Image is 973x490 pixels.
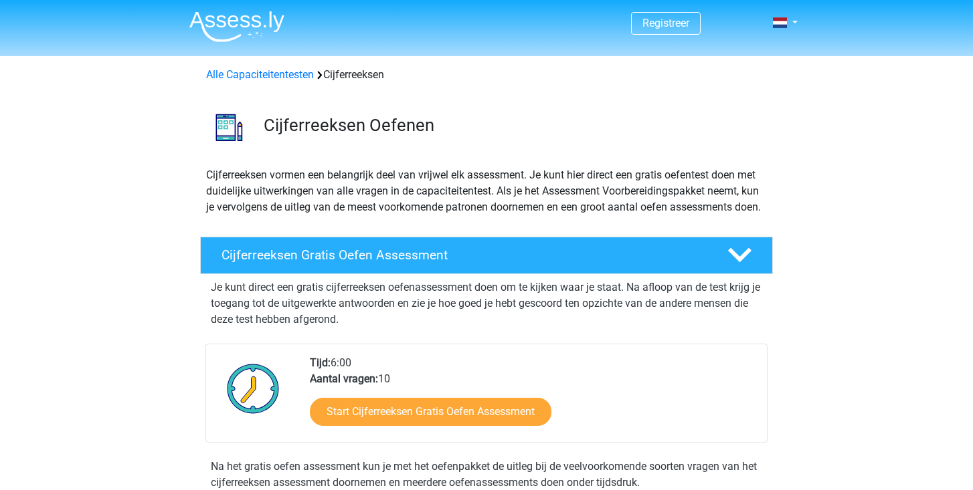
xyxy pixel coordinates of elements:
[206,167,767,215] p: Cijferreeksen vormen een belangrijk deel van vrijwel elk assessment. Je kunt hier direct een grat...
[222,247,706,263] h4: Cijferreeksen Gratis Oefen Assessment
[310,356,331,369] b: Tijd:
[206,68,314,81] a: Alle Capaciteitentesten
[219,355,287,422] img: Klok
[211,279,762,328] p: Je kunt direct een gratis cijferreeksen oefenassessment doen om te kijken waar je staat. Na afloo...
[264,115,762,136] h3: Cijferreeksen Oefenen
[310,372,378,385] b: Aantal vragen:
[195,237,778,274] a: Cijferreeksen Gratis Oefen Assessment
[642,17,689,29] a: Registreer
[310,398,551,426] a: Start Cijferreeksen Gratis Oefen Assessment
[201,99,258,156] img: cijferreeksen
[189,11,284,42] img: Assessly
[300,355,766,442] div: 6:00 10
[201,67,772,83] div: Cijferreeksen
